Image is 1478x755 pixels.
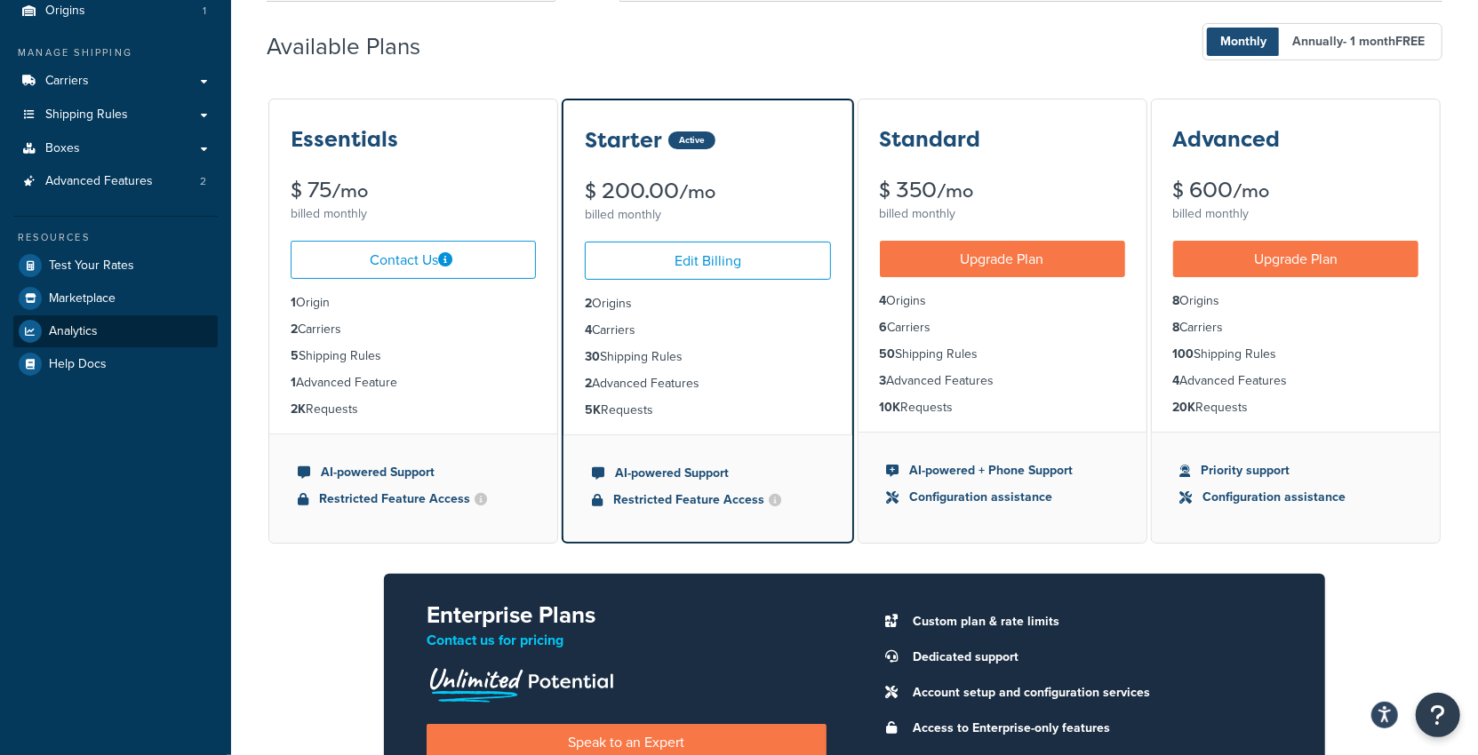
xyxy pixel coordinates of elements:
a: Analytics [13,315,218,347]
strong: 2K [291,400,306,418]
div: Active [668,131,715,149]
span: Origins [45,4,85,19]
li: Restricted Feature Access [298,489,529,509]
li: Shipping Rules [291,346,536,366]
a: Help Docs [13,348,218,380]
h3: Essentials [291,128,398,151]
span: Analytics [49,324,98,339]
strong: 5 [291,346,299,365]
li: Configuration assistance [1180,488,1411,507]
h2: Available Plans [267,34,447,60]
div: billed monthly [291,202,536,226]
span: - 1 month [1343,32,1425,51]
li: AI-powered Support [298,463,529,482]
a: Shipping Rules [13,99,218,131]
small: /mo [1234,179,1270,203]
a: Carriers [13,65,218,98]
li: AI-powered Support [592,464,823,483]
div: billed monthly [1173,202,1418,226]
span: Advanced Features [45,174,153,189]
a: Marketplace [13,282,218,314]
li: AI-powered + Phone Support [887,461,1118,481]
img: Unlimited Potential [427,662,615,703]
li: Origins [880,291,1125,311]
strong: 8 [1173,318,1180,337]
a: Upgrade Plan [880,241,1125,277]
span: 1 [203,4,206,19]
li: Requests [1173,398,1418,417]
button: Open Resource Center [1416,693,1460,737]
a: Contact Us [291,241,536,279]
h3: Advanced [1173,128,1281,151]
span: Test Your Rates [49,258,134,274]
span: Carriers [45,74,89,89]
li: Carriers [585,321,830,340]
li: Custom plan & rate limits [905,609,1282,634]
a: Boxes [13,132,218,165]
li: Requests [585,401,830,420]
li: Advanced Features [585,374,830,393]
div: $ 600 [1173,179,1418,202]
strong: 2 [585,374,592,393]
li: Origins [1173,291,1418,311]
li: Carriers [291,320,536,339]
li: Requests [880,398,1125,417]
a: Advanced Features 2 [13,165,218,198]
strong: 8 [1173,291,1180,310]
small: /mo [332,179,368,203]
li: Priority support [1180,461,1411,481]
strong: 5K [585,401,601,419]
span: Help Docs [49,357,107,372]
small: /mo [679,179,715,204]
strong: 6 [880,318,888,337]
li: Dedicated support [905,645,1282,670]
strong: 1 [291,293,296,312]
strong: 1 [291,373,296,392]
li: Access to Enterprise-only features [905,716,1282,741]
strong: 100 [1173,345,1194,363]
strong: 3 [880,371,887,390]
span: Shipping Rules [45,107,128,123]
li: Advanced Features [880,371,1125,391]
a: Edit Billing [585,242,830,280]
b: FREE [1395,32,1425,51]
button: Monthly Annually- 1 monthFREE [1202,23,1442,60]
p: Contact us for pricing [427,628,826,653]
strong: 20K [1173,398,1196,417]
h2: Enterprise Plans [427,602,826,628]
strong: 2 [585,294,592,313]
li: Carriers [880,318,1125,338]
li: Origin [291,293,536,313]
strong: 30 [585,347,600,366]
li: Origins [585,294,830,314]
div: billed monthly [880,202,1125,226]
span: Annually [1279,28,1438,56]
div: Resources [13,230,218,245]
strong: 10K [880,398,901,417]
li: Advanced Features [13,165,218,198]
strong: 4 [880,291,887,310]
div: $ 75 [291,179,536,202]
li: Carriers [1173,318,1418,338]
span: Marketplace [49,291,116,306]
div: $ 200.00 [585,180,830,203]
li: Restricted Feature Access [592,490,823,510]
a: Test Your Rates [13,250,218,282]
li: Advanced Features [1173,371,1418,391]
div: $ 350 [880,179,1125,202]
li: Shipping Rules [585,347,830,367]
span: 2 [200,174,206,189]
li: Requests [291,400,536,419]
li: Account setup and configuration services [905,680,1282,705]
h3: Standard [880,128,981,151]
span: Monthly [1207,28,1280,56]
h3: Starter [585,129,662,152]
small: /mo [938,179,974,203]
div: billed monthly [585,203,830,227]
